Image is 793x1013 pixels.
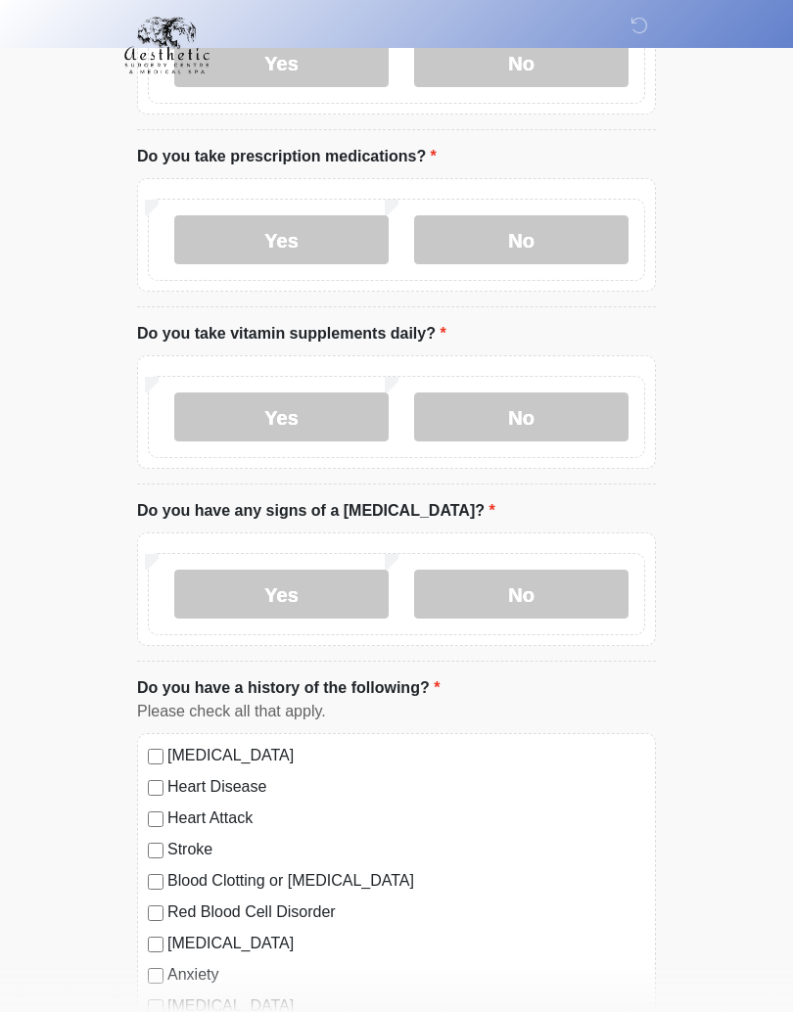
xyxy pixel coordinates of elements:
[148,906,163,922] input: Red Blood Cell Disorder
[148,844,163,859] input: Stroke
[137,701,656,724] div: Please check all that apply.
[148,875,163,891] input: Blood Clotting or [MEDICAL_DATA]
[148,750,163,765] input: [MEDICAL_DATA]
[414,571,629,620] label: No
[148,781,163,797] input: Heart Disease
[174,393,389,442] label: Yes
[167,839,645,862] label: Stroke
[117,15,216,77] img: Aesthetic Surgery Centre, PLLC Logo
[414,393,629,442] label: No
[148,812,163,828] input: Heart Attack
[167,901,645,925] label: Red Blood Cell Disorder
[174,571,389,620] label: Yes
[137,146,437,169] label: Do you take prescription medications?
[167,807,645,831] label: Heart Attack
[167,964,645,988] label: Anxiety
[174,216,389,265] label: Yes
[167,870,645,894] label: Blood Clotting or [MEDICAL_DATA]
[167,933,645,956] label: [MEDICAL_DATA]
[148,938,163,953] input: [MEDICAL_DATA]
[148,969,163,985] input: Anxiety
[167,776,645,800] label: Heart Disease
[137,677,440,701] label: Do you have a history of the following?
[414,216,629,265] label: No
[167,745,645,768] label: [MEDICAL_DATA]
[137,323,446,346] label: Do you take vitamin supplements daily?
[137,500,495,524] label: Do you have any signs of a [MEDICAL_DATA]?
